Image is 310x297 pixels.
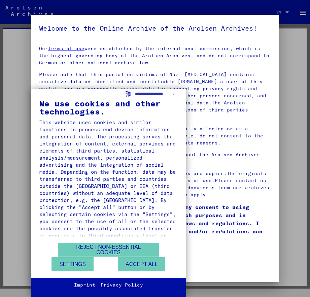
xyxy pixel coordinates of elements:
[74,282,95,289] a: Imprint
[58,243,159,257] button: Reject non-essential cookies
[101,282,143,289] a: Privacy Policy
[39,119,178,246] div: This website uses cookies and similar functions to process end device information and personal da...
[39,99,178,115] div: We use cookies and other technologies.
[118,257,165,271] button: Accept all
[51,257,94,271] button: Settings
